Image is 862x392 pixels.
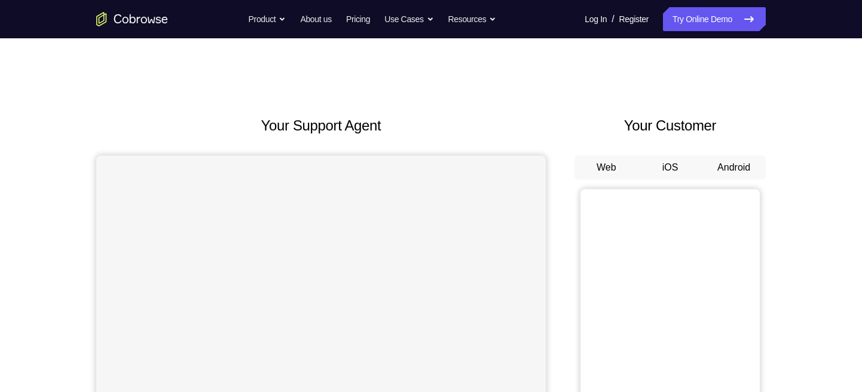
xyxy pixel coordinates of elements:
[384,7,433,31] button: Use Cases
[612,12,614,26] span: /
[574,115,766,136] h2: Your Customer
[663,7,766,31] a: Try Online Demo
[448,7,497,31] button: Resources
[300,7,331,31] a: About us
[619,7,649,31] a: Register
[96,12,168,26] a: Go to the home page
[346,7,370,31] a: Pricing
[638,156,702,180] button: iOS
[249,7,286,31] button: Product
[585,7,607,31] a: Log In
[574,156,638,180] button: Web
[96,115,546,136] h2: Your Support Agent
[702,156,766,180] button: Android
